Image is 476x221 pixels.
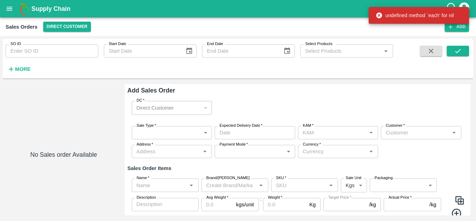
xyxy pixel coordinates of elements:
[202,44,278,58] input: End Date
[454,195,465,206] img: CloneIcon
[386,123,405,128] label: Customer
[134,147,199,156] input: Address
[31,4,446,14] a: Supply Chain
[268,195,282,200] label: Weight
[6,63,32,75] button: More
[273,181,324,190] input: SKU
[327,181,336,190] button: Open
[137,123,156,128] label: Sale Type
[256,181,266,190] button: Open
[104,44,180,58] input: Start Date
[183,44,196,58] button: Choose date
[369,201,376,208] p: /kg
[187,181,196,190] button: Open
[215,126,290,139] input: Choose date
[303,142,321,147] label: Currency
[389,195,412,200] label: Actual Price
[367,147,376,156] button: Open
[346,182,355,189] p: Kgs
[263,198,307,211] input: 0.0
[381,46,390,56] button: Open
[30,150,97,215] h6: No Sales order Available
[15,66,31,72] strong: More
[276,175,286,181] label: SKU
[137,142,153,147] label: Address
[206,175,249,181] label: Brand/[PERSON_NAME]
[201,198,233,211] input: 0.0
[346,175,361,181] label: Sale Unit
[220,142,248,147] label: Payment Mode
[281,44,294,58] button: Choose date
[43,22,91,32] button: Select DC
[1,1,17,17] button: open drawer
[300,147,365,156] input: Currency
[128,86,468,95] h6: Add Sales Order
[302,46,379,56] input: Select Products
[236,201,254,208] p: kgs/unit
[220,123,262,128] label: Expected Delivery Date
[137,98,145,103] label: DC
[309,201,316,208] p: Kg
[137,175,149,181] label: Name
[6,22,38,31] div: Sales Orders
[367,128,376,137] button: Open
[128,165,171,171] strong: Sales Order Items
[458,1,470,16] div: account of current user
[300,128,356,137] input: KAM
[303,123,314,128] label: KAM
[206,195,228,200] label: Avg Weight
[204,181,255,190] input: Create Brand/Marka
[305,41,332,47] label: Select Products
[429,201,436,208] p: /kg
[450,128,459,137] button: Open
[383,128,448,137] input: Customer
[200,147,209,156] button: Open
[10,41,21,47] label: SO ID
[17,2,31,16] img: logo
[137,104,174,112] p: Direct Customer
[31,5,70,12] b: Supply Chain
[6,44,98,58] input: Enter SO ID
[375,175,393,181] label: Packaging
[328,195,351,200] label: Target Price
[445,22,469,32] button: Add
[109,41,126,47] label: Start Date
[134,181,185,190] input: Name
[376,9,454,22] div: undefined method `each' for nil
[137,195,156,200] label: Description
[446,2,458,15] div: customer-support
[207,41,223,47] label: End Date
